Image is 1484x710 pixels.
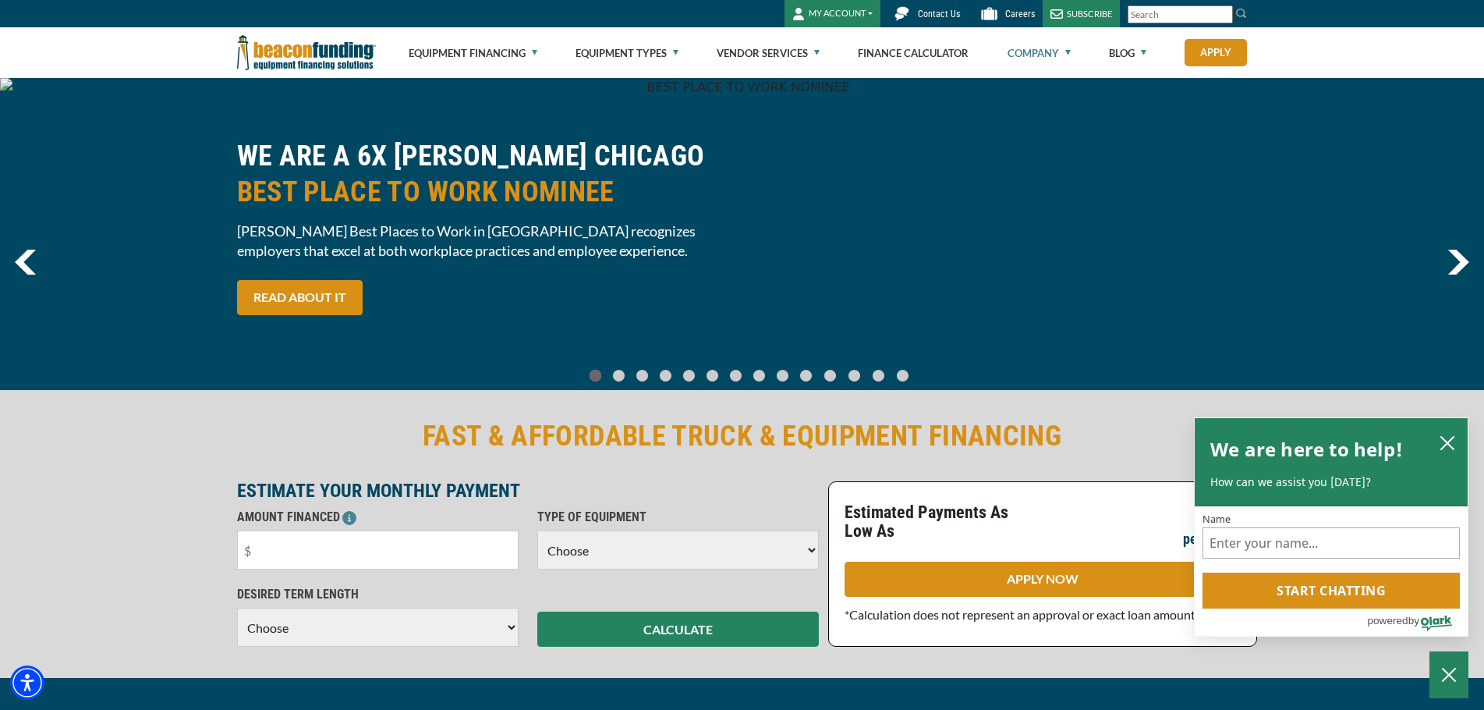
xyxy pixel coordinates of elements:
[237,531,519,570] input: $
[918,9,960,20] span: Contact Us
[1367,611,1408,630] span: powered
[858,28,969,78] a: Finance Calculator
[1435,431,1460,453] button: close chatbox
[586,369,605,382] a: Go To Slide 0
[1408,611,1419,630] span: by
[869,369,888,382] a: Go To Slide 12
[237,418,1248,454] h2: FAST & AFFORDABLE TRUCK & EQUIPMENT FINANCING
[797,369,816,382] a: Go To Slide 9
[237,585,519,604] p: DESIRED TERM LENGTH
[727,369,746,382] a: Go To Slide 6
[657,369,675,382] a: Go To Slide 3
[1202,527,1460,559] input: Name
[537,508,819,527] p: TYPE OF EQUIPMENT
[820,369,840,382] a: Go To Slide 10
[845,562,1241,597] a: APPLY NOW
[717,28,820,78] a: Vendor Services
[237,174,733,210] span: BEST PLACE TO WORK NOMINEE
[845,369,864,382] a: Go To Slide 11
[1210,474,1452,490] p: How can we assist you [DATE]?
[237,481,819,500] p: ESTIMATE YOUR MONTHLY PAYMENT
[1008,28,1071,78] a: Company
[1447,250,1469,275] a: next
[774,369,792,382] a: Go To Slide 8
[1447,250,1469,275] img: Right Navigator
[1429,651,1468,698] button: Close Chatbox
[409,28,537,78] a: Equipment Financing
[15,250,36,275] a: previous
[1183,530,1241,548] p: per month
[1202,573,1460,609] button: Start chatting
[703,369,722,382] a: Go To Slide 5
[1210,434,1403,465] h2: We are here to help!
[1217,9,1229,21] a: Clear search text
[1005,9,1035,20] span: Careers
[537,612,819,647] button: CALCULATE
[893,369,912,382] a: Go To Slide 13
[10,666,44,700] div: Accessibility Menu
[237,508,519,527] p: AMOUNT FINANCED
[680,369,699,382] a: Go To Slide 4
[237,280,363,315] a: READ ABOUT IT
[1128,5,1233,23] input: Search
[845,607,1198,622] span: *Calculation does not represent an approval or exact loan amount.
[1202,514,1460,524] label: Name
[1194,417,1468,637] div: olark chatbox
[633,369,652,382] a: Go To Slide 2
[845,503,1033,541] p: Estimated Payments As Low As
[237,222,733,261] span: [PERSON_NAME] Best Places to Work in [GEOGRAPHIC_DATA] recognizes employers that excel at both wo...
[15,250,36,275] img: Left Navigator
[237,138,733,210] h2: WE ARE A 6X [PERSON_NAME] CHICAGO
[1109,28,1146,78] a: Blog
[750,369,769,382] a: Go To Slide 7
[1367,609,1468,636] a: Powered by Olark - open in a new tab
[576,28,678,78] a: Equipment Types
[237,27,376,78] img: Beacon Funding Corporation logo
[1185,39,1247,66] a: Apply
[1235,7,1248,20] img: Search
[610,369,629,382] a: Go To Slide 1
